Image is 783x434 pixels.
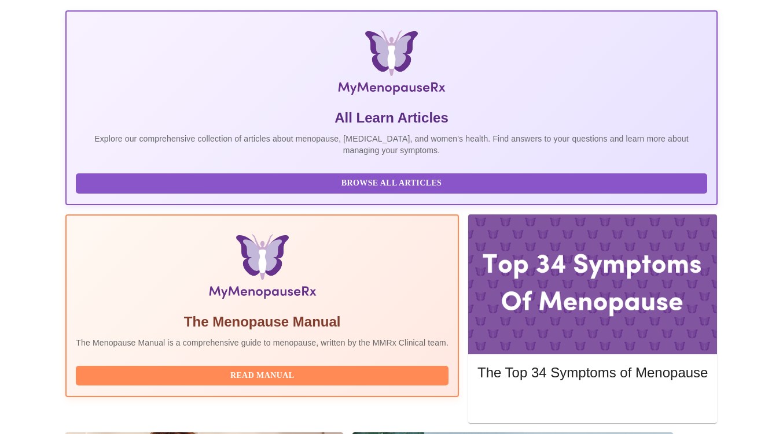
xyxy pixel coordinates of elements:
[76,366,449,386] button: Read Manual
[87,176,695,191] span: Browse All Articles
[76,133,707,156] p: Explore our comprehensive collection of articles about menopause, [MEDICAL_DATA], and women's hea...
[174,30,609,99] img: MyMenopauseRx Logo
[489,395,696,410] span: Read More
[87,369,437,383] span: Read Manual
[76,337,449,348] p: The Menopause Manual is a comprehensive guide to menopause, written by the MMRx Clinical team.
[76,313,449,331] h5: The Menopause Manual
[477,363,708,382] h5: The Top 34 Symptoms of Menopause
[76,109,707,127] h5: All Learn Articles
[76,173,707,194] button: Browse All Articles
[135,234,389,303] img: Menopause Manual
[477,396,711,406] a: Read More
[76,177,710,187] a: Browse All Articles
[477,392,708,413] button: Read More
[76,370,451,380] a: Read Manual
